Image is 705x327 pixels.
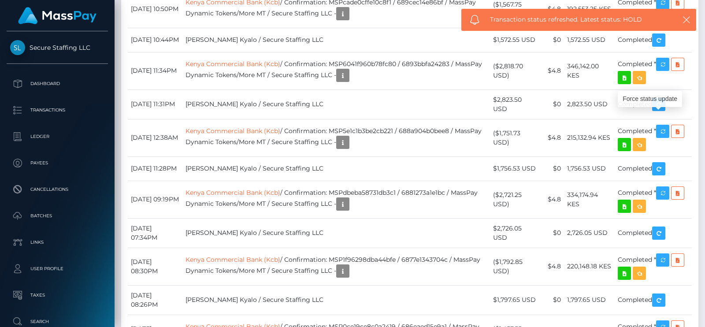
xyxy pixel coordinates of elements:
[615,52,692,89] td: Completed *
[615,89,692,119] td: Completed
[10,262,104,275] p: User Profile
[186,127,280,135] a: Kenya Commercial Bank (Kcb)
[186,189,280,197] a: Kenya Commercial Bank (Kcb)
[182,248,490,285] td: / Confirmation: MSP1f96298dba44bfe / 6877e1343704c / MassPay Dynamic Tokens/More MT / Secure Staf...
[10,156,104,170] p: Payees
[128,28,182,52] td: [DATE] 10:44PM
[182,28,490,52] td: [PERSON_NAME] Kyalo / Secure Staffing LLC
[541,119,564,156] td: $4.8
[182,89,490,119] td: [PERSON_NAME] Kyalo / Secure Staffing LLC
[182,119,490,156] td: / Confirmation: MSP5e1c1b3be2cb221 / 688a904b0bee8 / MassPay Dynamic Tokens/More MT / Secure Staf...
[564,52,615,89] td: 346,142.00 KES
[615,181,692,218] td: Completed *
[128,285,182,315] td: [DATE] 08:26PM
[541,248,564,285] td: $4.8
[182,52,490,89] td: / Confirmation: MSP6041f960b78fc80 / 6893bbfa24283 / MassPay Dynamic Tokens/More MT / Secure Staf...
[128,119,182,156] td: [DATE] 12:38AM
[564,156,615,181] td: 1,756.53 USD
[564,119,615,156] td: 215,132.94 KES
[10,40,25,55] img: Secure Staffing LLC
[490,28,541,52] td: $1,572.55 USD
[186,60,280,68] a: Kenya Commercial Bank (Kcb)
[541,285,564,315] td: $0
[490,248,541,285] td: ($1,792.85 USD)
[615,285,692,315] td: Completed
[541,52,564,89] td: $4.8
[10,77,104,90] p: Dashboard
[128,156,182,181] td: [DATE] 11:28PM
[564,28,615,52] td: 1,572.55 USD
[490,52,541,89] td: ($2,818.70 USD)
[10,104,104,117] p: Transactions
[186,256,280,264] a: Kenya Commercial Bank (Kcb)
[541,181,564,218] td: $4.8
[128,248,182,285] td: [DATE] 08:30PM
[541,89,564,119] td: $0
[564,218,615,248] td: 2,726.05 USD
[10,130,104,143] p: Ledger
[128,218,182,248] td: [DATE] 07:34PM
[564,248,615,285] td: 220,148.18 KES
[564,285,615,315] td: 1,797.65 USD
[182,181,490,218] td: / Confirmation: MSPdbeba58731db3c1 / 6881273a1e1bc / MassPay Dynamic Tokens/More MT / Secure Staf...
[10,183,104,196] p: Cancellations
[10,209,104,223] p: Batches
[490,156,541,181] td: $1,756.53 USD
[10,236,104,249] p: Links
[7,231,108,253] a: Links
[7,126,108,148] a: Ledger
[182,218,490,248] td: [PERSON_NAME] Kyalo / Secure Staffing LLC
[564,181,615,218] td: 334,174.94 KES
[490,218,541,248] td: $2,726.05 USD
[7,73,108,95] a: Dashboard
[541,28,564,52] td: $0
[7,284,108,306] a: Taxes
[615,156,692,181] td: Completed
[7,178,108,201] a: Cancellations
[7,258,108,280] a: User Profile
[490,15,666,24] span: Transaction status refreshed. Latest status: HOLD
[128,181,182,218] td: [DATE] 09:19PM
[615,218,692,248] td: Completed
[7,44,108,52] span: Secure Staffing LLC
[490,285,541,315] td: $1,797.65 USD
[128,89,182,119] td: [DATE] 11:31PM
[615,248,692,285] td: Completed *
[7,205,108,227] a: Batches
[182,285,490,315] td: [PERSON_NAME] Kyalo / Secure Staffing LLC
[615,119,692,156] td: Completed *
[618,91,682,107] div: Force status update
[7,152,108,174] a: Payees
[490,119,541,156] td: ($1,751.73 USD)
[615,28,692,52] td: Completed
[490,181,541,218] td: ($2,721.25 USD)
[564,89,615,119] td: 2,823.50 USD
[490,89,541,119] td: $2,823.50 USD
[10,289,104,302] p: Taxes
[128,52,182,89] td: [DATE] 11:34PM
[18,7,96,24] img: MassPay Logo
[541,218,564,248] td: $0
[182,156,490,181] td: [PERSON_NAME] Kyalo / Secure Staffing LLC
[7,99,108,121] a: Transactions
[541,156,564,181] td: $0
